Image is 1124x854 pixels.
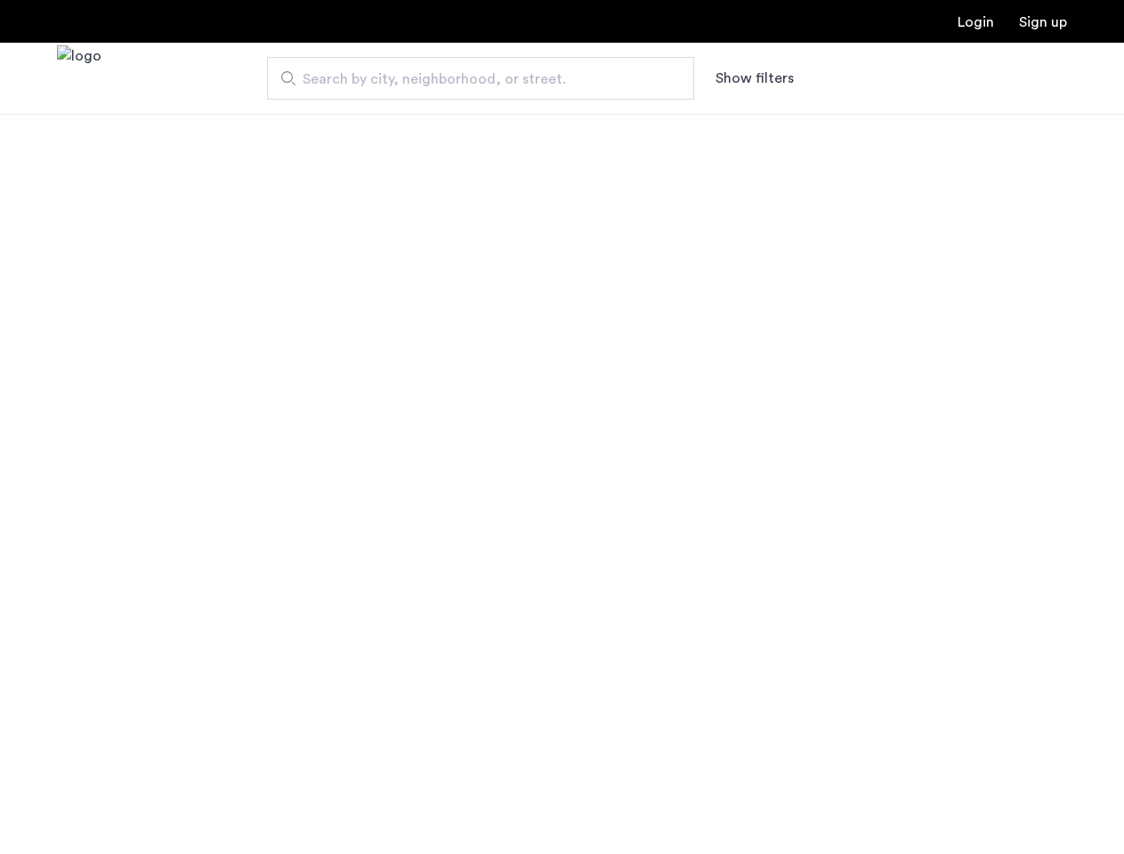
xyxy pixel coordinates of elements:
[267,57,694,100] input: Apartment Search
[57,45,101,112] img: logo
[1019,15,1067,29] a: Registration
[716,68,794,89] button: Show or hide filters
[57,45,101,112] a: Cazamio Logo
[958,15,994,29] a: Login
[303,68,644,90] span: Search by city, neighborhood, or street.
